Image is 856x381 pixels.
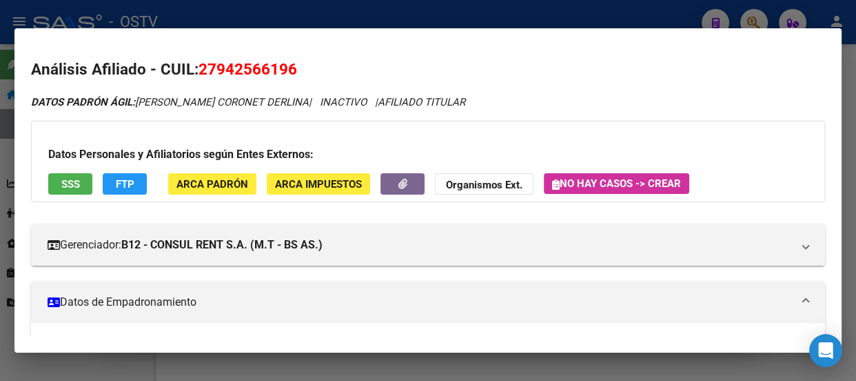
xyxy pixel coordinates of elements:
[103,173,147,195] button: FTP
[48,146,808,163] h3: Datos Personales y Afiliatorios según Entes Externos:
[267,173,370,195] button: ARCA Impuestos
[176,178,248,190] span: ARCA Padrón
[116,178,134,190] span: FTP
[31,282,825,323] mat-expansion-panel-header: Datos de Empadronamiento
[168,173,256,195] button: ARCA Padrón
[378,96,465,108] span: AFILIADO TITULAR
[31,58,825,81] h2: Análisis Afiliado - CUIL:
[544,173,689,194] button: No hay casos -> Crear
[61,178,80,190] span: SSS
[48,294,792,311] mat-panel-title: Datos de Empadronamiento
[121,237,323,253] strong: B12 - CONSUL RENT S.A. (M.T - BS AS.)
[446,179,522,191] strong: Organismos Ext.
[31,96,465,108] i: | INACTIVO |
[31,224,825,266] mat-expansion-panel-header: Gerenciador:B12 - CONSUL RENT S.A. (M.T - BS AS.)
[552,177,681,190] span: No hay casos -> Crear
[198,60,297,78] span: 27942566196
[435,173,533,195] button: Organismos Ext.
[31,96,135,108] strong: DATOS PADRÓN ÁGIL:
[31,96,309,108] span: [PERSON_NAME] CORONET DERLINA
[48,237,792,253] mat-panel-title: Gerenciador:
[809,334,842,367] div: Open Intercom Messenger
[275,178,362,190] span: ARCA Impuestos
[48,173,92,195] button: SSS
